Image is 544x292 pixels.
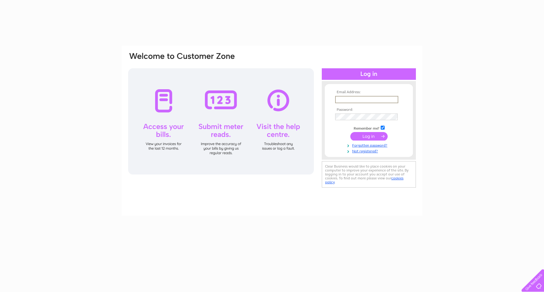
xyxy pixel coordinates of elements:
th: Password: [334,108,404,112]
td: Remember me? [334,125,404,131]
a: cookies policy [325,176,403,184]
th: Email Address: [334,90,404,94]
div: Clear Business would like to place cookies on your computer to improve your experience of the sit... [322,161,416,188]
a: Forgotten password? [335,142,404,148]
input: Submit [350,132,388,141]
a: Not registered? [335,148,404,154]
